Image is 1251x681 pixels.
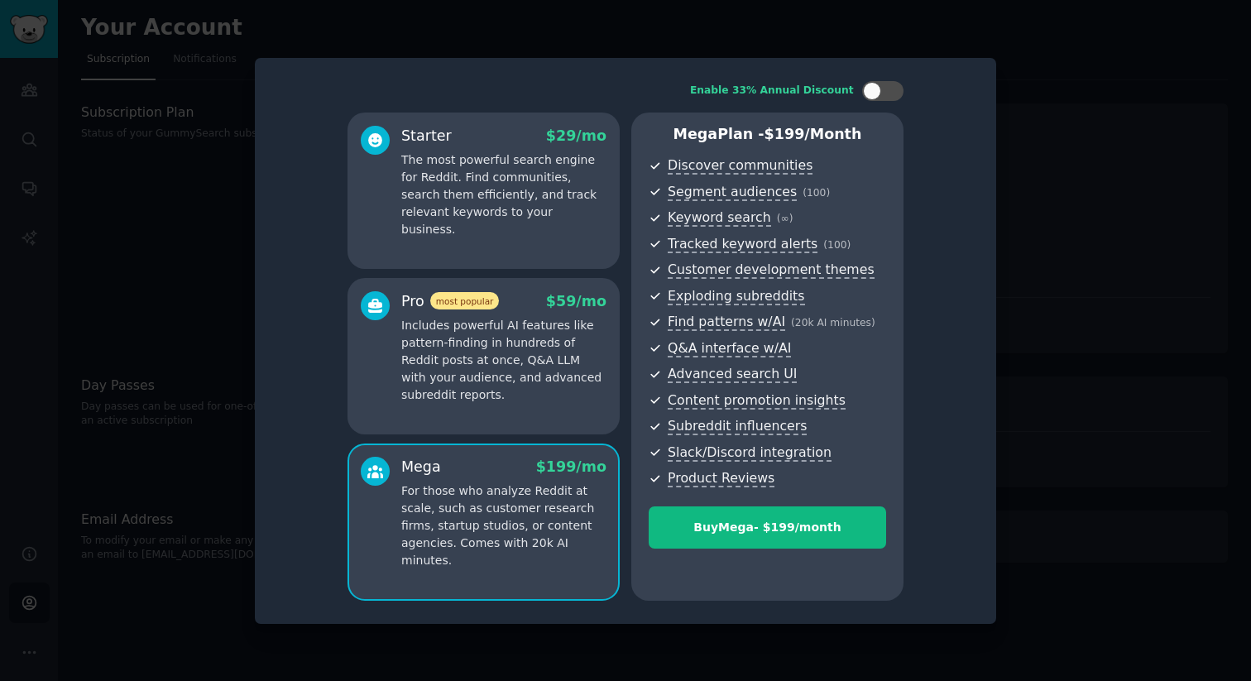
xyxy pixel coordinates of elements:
div: Starter [401,126,452,146]
span: ( 20k AI minutes ) [791,317,875,329]
div: Pro [401,291,499,312]
span: Discover communities [668,157,812,175]
div: Buy Mega - $ 199 /month [649,519,885,536]
span: $ 29 /mo [546,127,606,144]
p: The most powerful search engine for Reddit. Find communities, search them efficiently, and track ... [401,151,606,238]
span: Q&A interface w/AI [668,340,791,357]
button: BuyMega- $199/month [649,506,886,549]
span: Keyword search [668,209,771,227]
div: Enable 33% Annual Discount [690,84,854,98]
p: For those who analyze Reddit at scale, such as customer research firms, startup studios, or conte... [401,482,606,569]
span: ( 100 ) [823,239,851,251]
p: Mega Plan - [649,124,886,145]
span: Find patterns w/AI [668,314,785,331]
div: Mega [401,457,441,477]
span: Slack/Discord integration [668,444,832,462]
p: Includes powerful AI features like pattern-finding in hundreds of Reddit posts at once, Q&A LLM w... [401,317,606,404]
span: most popular [430,292,500,309]
span: Content promotion insights [668,392,846,410]
span: Customer development themes [668,261,875,279]
span: Subreddit influencers [668,418,807,435]
span: ( ∞ ) [777,213,793,224]
span: Exploding subreddits [668,288,804,305]
span: Tracked keyword alerts [668,236,817,253]
span: ( 100 ) [803,187,830,199]
span: Segment audiences [668,184,797,201]
span: Advanced search UI [668,366,797,383]
span: Product Reviews [668,470,774,487]
span: $ 199 /mo [536,458,606,475]
span: $ 59 /mo [546,293,606,309]
span: $ 199 /month [764,126,862,142]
